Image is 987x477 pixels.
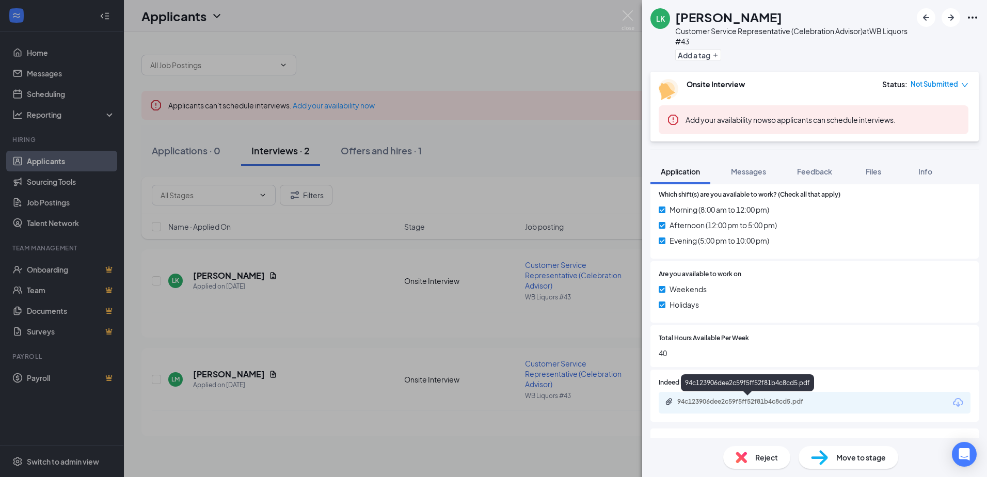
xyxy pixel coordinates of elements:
span: Holidays [670,299,699,310]
span: Are you legally eligible to work in the [GEOGRAPHIC_DATA]? [659,437,970,448]
button: ArrowLeftNew [917,8,935,27]
h1: [PERSON_NAME] [675,8,782,26]
div: Open Intercom Messenger [952,442,977,467]
span: Which shift(s) are you available to work? (Check all that apply) [659,190,840,200]
span: 40 [659,347,970,359]
svg: Ellipses [966,11,979,24]
span: down [961,82,968,89]
span: Move to stage [836,452,886,463]
span: Files [866,167,881,176]
span: Evening (5:00 pm to 10:00 pm) [670,235,769,246]
div: 94c123906dee2c59f5ff52f81b4c8cd5.pdf [677,397,822,406]
div: 94c123906dee2c59f5ff52f81b4c8cd5.pdf [681,374,814,391]
span: Are you available to work on [659,269,741,279]
a: Paperclip94c123906dee2c59f5ff52f81b4c8cd5.pdf [665,397,832,407]
span: Application [661,167,700,176]
span: Feedback [797,167,832,176]
span: Morning (8:00 am to 12:00 pm) [670,204,769,215]
svg: Download [952,396,964,409]
span: Messages [731,167,766,176]
span: Not Submitted [911,79,958,89]
button: Add your availability now [686,115,768,125]
button: ArrowRight [942,8,960,27]
b: Onsite Interview [687,79,745,89]
svg: Plus [712,52,719,58]
span: Afternoon (12:00 pm to 5:00 pm) [670,219,777,231]
span: Total Hours Available Per Week [659,333,749,343]
div: Customer Service Representative (Celebration Advisor) at WB Liquors #43 [675,26,912,46]
span: Info [918,167,932,176]
span: so applicants can schedule interviews. [686,115,896,124]
button: PlusAdd a tag [675,50,721,60]
svg: Paperclip [665,397,673,406]
div: Status : [882,79,908,89]
svg: ArrowRight [945,11,957,24]
svg: Error [667,114,679,126]
div: LK [656,13,665,24]
span: Reject [755,452,778,463]
span: Weekends [670,283,707,295]
svg: ArrowLeftNew [920,11,932,24]
span: Indeed Resume [659,378,704,388]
